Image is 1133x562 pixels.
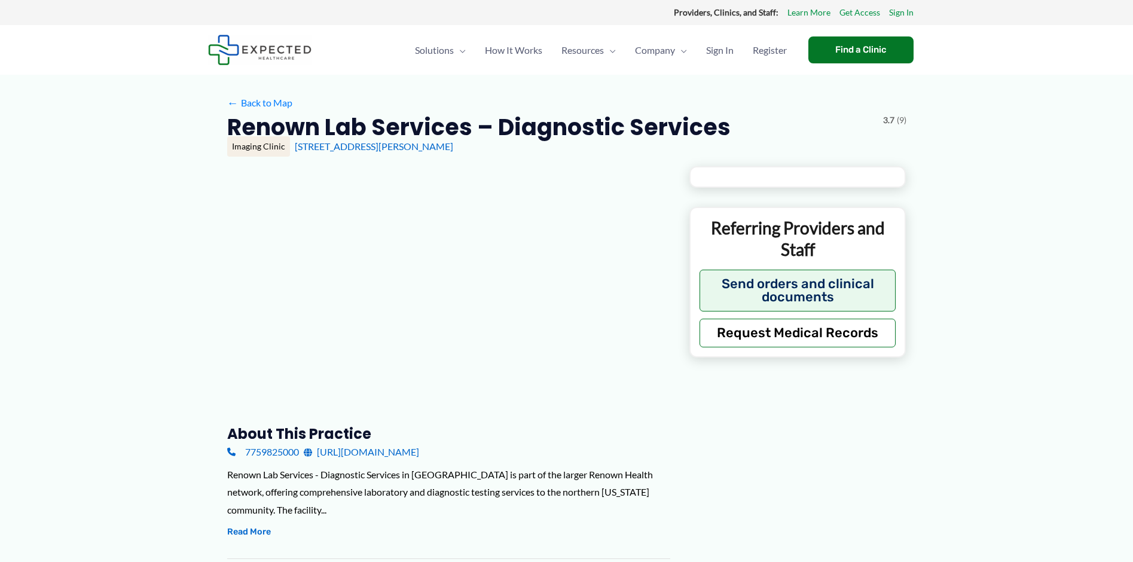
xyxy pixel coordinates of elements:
a: 7759825000 [227,443,299,461]
a: [STREET_ADDRESS][PERSON_NAME] [295,140,453,152]
img: Expected Healthcare Logo - side, dark font, small [208,35,312,65]
span: ← [227,97,239,108]
a: [URL][DOMAIN_NAME] [304,443,419,461]
span: Register [753,29,787,71]
span: Menu Toggle [675,29,687,71]
span: How It Works [485,29,542,71]
p: Referring Providers and Staff [700,217,896,261]
a: SolutionsMenu Toggle [405,29,475,71]
span: Company [635,29,675,71]
a: Sign In [697,29,743,71]
button: Send orders and clinical documents [700,270,896,311]
span: Solutions [415,29,454,71]
a: CompanyMenu Toggle [625,29,697,71]
span: Menu Toggle [454,29,466,71]
a: ←Back to Map [227,94,292,112]
span: (9) [897,112,906,128]
a: Register [743,29,796,71]
button: Read More [227,525,271,539]
a: How It Works [475,29,552,71]
span: Menu Toggle [604,29,616,71]
a: Sign In [889,5,914,20]
a: ResourcesMenu Toggle [552,29,625,71]
a: Find a Clinic [808,36,914,63]
span: Sign In [706,29,734,71]
a: Learn More [787,5,830,20]
nav: Primary Site Navigation [405,29,796,71]
button: Request Medical Records [700,319,896,347]
div: Renown Lab Services - Diagnostic Services in [GEOGRAPHIC_DATA] is part of the larger Renown Healt... [227,466,670,519]
span: Resources [561,29,604,71]
a: Get Access [839,5,880,20]
h2: Renown Lab Services – Diagnostic Services [227,112,731,142]
span: 3.7 [883,112,894,128]
h3: About this practice [227,424,670,443]
div: Imaging Clinic [227,136,290,157]
strong: Providers, Clinics, and Staff: [674,7,778,17]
